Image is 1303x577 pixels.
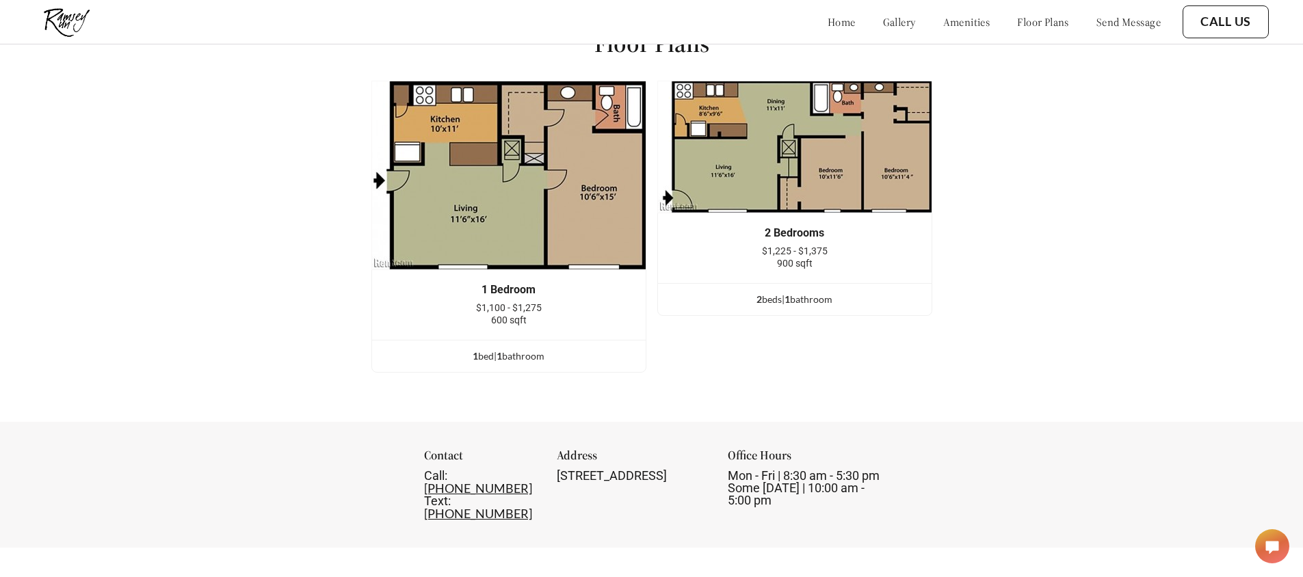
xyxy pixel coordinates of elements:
[1200,14,1251,29] a: Call Us
[679,227,911,239] div: 2 Bedrooms
[557,470,709,482] div: [STREET_ADDRESS]
[371,81,646,270] img: example
[756,293,762,305] span: 2
[491,314,527,325] span: 600 sqft
[883,15,916,29] a: gallery
[728,449,880,470] div: Office Hours
[34,3,99,40] img: ramsey_run_logo.jpg
[728,470,880,507] div: Mon - Fri | 8:30 am - 5:30 pm
[424,468,447,483] span: Call:
[424,506,532,521] a: [PHONE_NUMBER]
[943,15,990,29] a: amenities
[557,449,709,470] div: Address
[393,284,625,296] div: 1 Bedroom
[1183,5,1269,38] button: Call Us
[728,481,865,507] span: Some [DATE] | 10:00 am - 5:00 pm
[658,292,932,307] div: bed s | bathroom
[777,258,813,269] span: 900 sqft
[828,15,856,29] a: home
[594,28,709,59] h1: Floor Plans
[424,494,451,508] span: Text:
[476,302,542,313] span: $1,100 - $1,275
[657,81,932,213] img: example
[762,245,828,256] span: $1,225 - $1,375
[497,350,502,362] span: 1
[424,481,532,496] a: [PHONE_NUMBER]
[424,449,538,470] div: Contact
[1096,15,1161,29] a: send message
[372,349,646,364] div: bed | bathroom
[473,350,478,362] span: 1
[1017,15,1069,29] a: floor plans
[785,293,790,305] span: 1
